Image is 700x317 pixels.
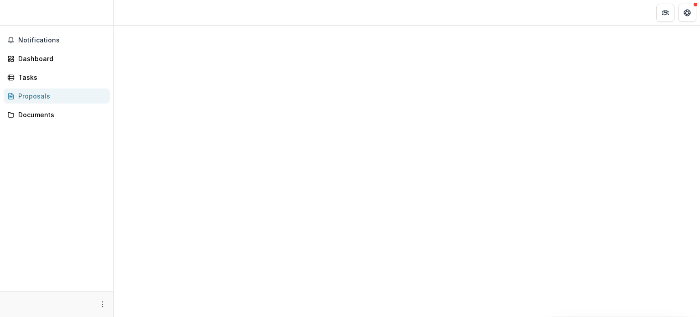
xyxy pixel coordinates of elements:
button: Get Help [678,4,696,22]
button: Partners [656,4,674,22]
button: More [97,299,108,310]
button: Notifications [4,33,110,47]
a: Proposals [4,88,110,104]
div: Proposals [18,91,103,101]
div: Documents [18,110,103,120]
div: Tasks [18,73,103,82]
a: Documents [4,107,110,122]
a: Tasks [4,70,110,85]
span: Notifications [18,36,106,44]
a: Dashboard [4,51,110,66]
div: Dashboard [18,54,103,63]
